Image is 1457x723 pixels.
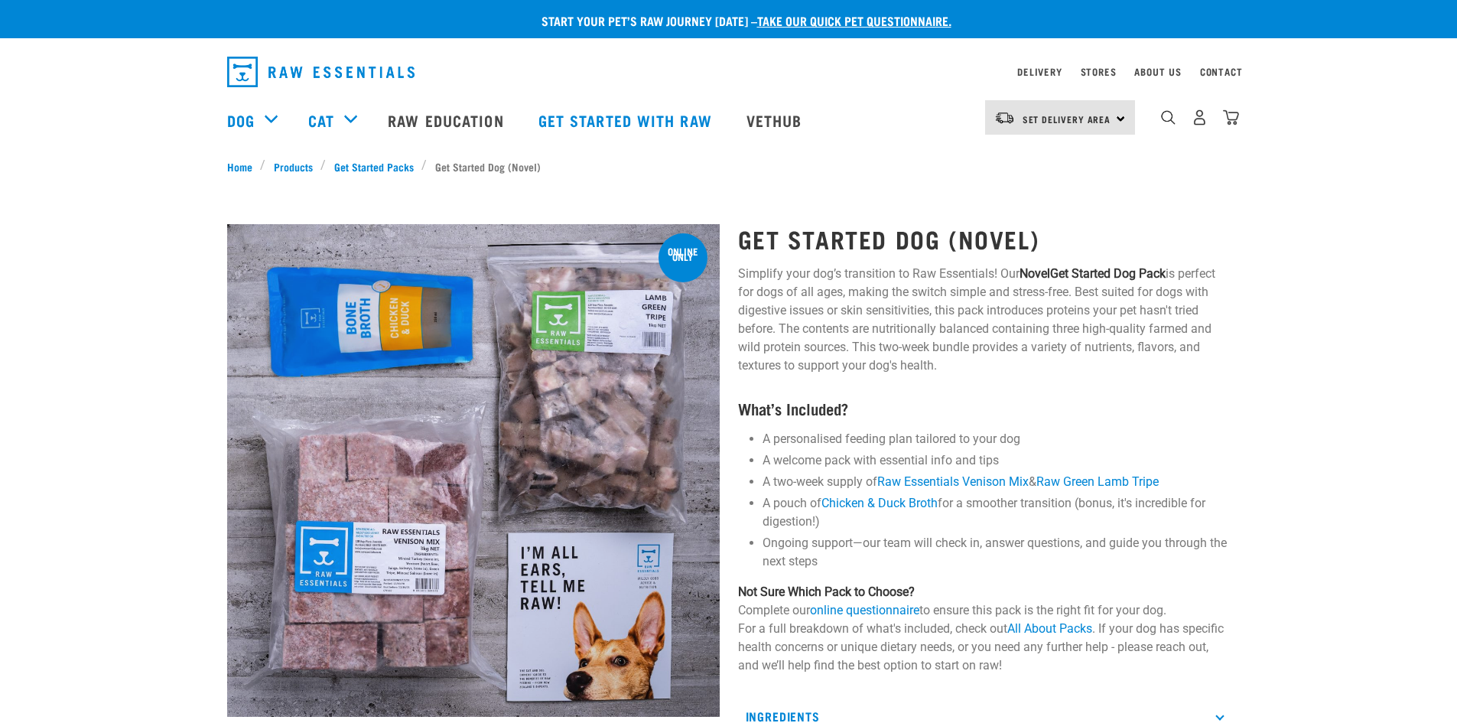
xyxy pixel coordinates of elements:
[738,583,1231,675] p: Complete our to ensure this pack is the right fit for your dog. For a full breakdown of what's in...
[1020,266,1050,281] strong: Novel
[523,90,731,151] a: Get started with Raw
[1134,69,1181,74] a: About Us
[763,451,1231,470] li: A welcome pack with essential info and tips
[372,90,522,151] a: Raw Education
[1192,109,1208,125] img: user.png
[877,474,1029,489] a: Raw Essentials Venison Mix
[265,158,320,174] a: Products
[227,224,720,717] img: NSP Dog Novel Update
[994,111,1015,125] img: van-moving.png
[227,158,1231,174] nav: breadcrumbs
[1007,621,1092,636] a: All About Packs
[738,585,915,599] strong: Not Sure Which Pack to Choose?
[227,158,261,174] a: Home
[1023,116,1111,122] span: Set Delivery Area
[1200,69,1243,74] a: Contact
[763,430,1231,448] li: A personalised feeding plan tailored to your dog
[227,109,255,132] a: Dog
[215,50,1243,93] nav: dropdown navigation
[738,225,1231,252] h1: Get Started Dog (Novel)
[821,496,938,510] a: Chicken & Duck Broth
[1161,110,1176,125] img: home-icon-1@2x.png
[1036,474,1159,489] a: Raw Green Lamb Tripe
[763,534,1231,571] li: Ongoing support—our team will check in, answer questions, and guide you through the next steps
[326,158,421,174] a: Get Started Packs
[763,473,1231,491] li: A two-week supply of &
[1223,109,1239,125] img: home-icon@2x.png
[1081,69,1117,74] a: Stores
[738,265,1231,375] p: Simplify your dog’s transition to Raw Essentials! Our is perfect for dogs of all ages, making the...
[738,404,848,412] strong: What’s Included?
[1050,266,1166,281] strong: Get Started Dog Pack
[757,17,951,24] a: take our quick pet questionnaire.
[810,603,919,617] a: online questionnaire
[308,109,334,132] a: Cat
[1017,69,1062,74] a: Delivery
[227,57,415,87] img: Raw Essentials Logo
[763,494,1231,531] li: A pouch of for a smoother transition (bonus, it's incredible for digestion!)
[731,90,821,151] a: Vethub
